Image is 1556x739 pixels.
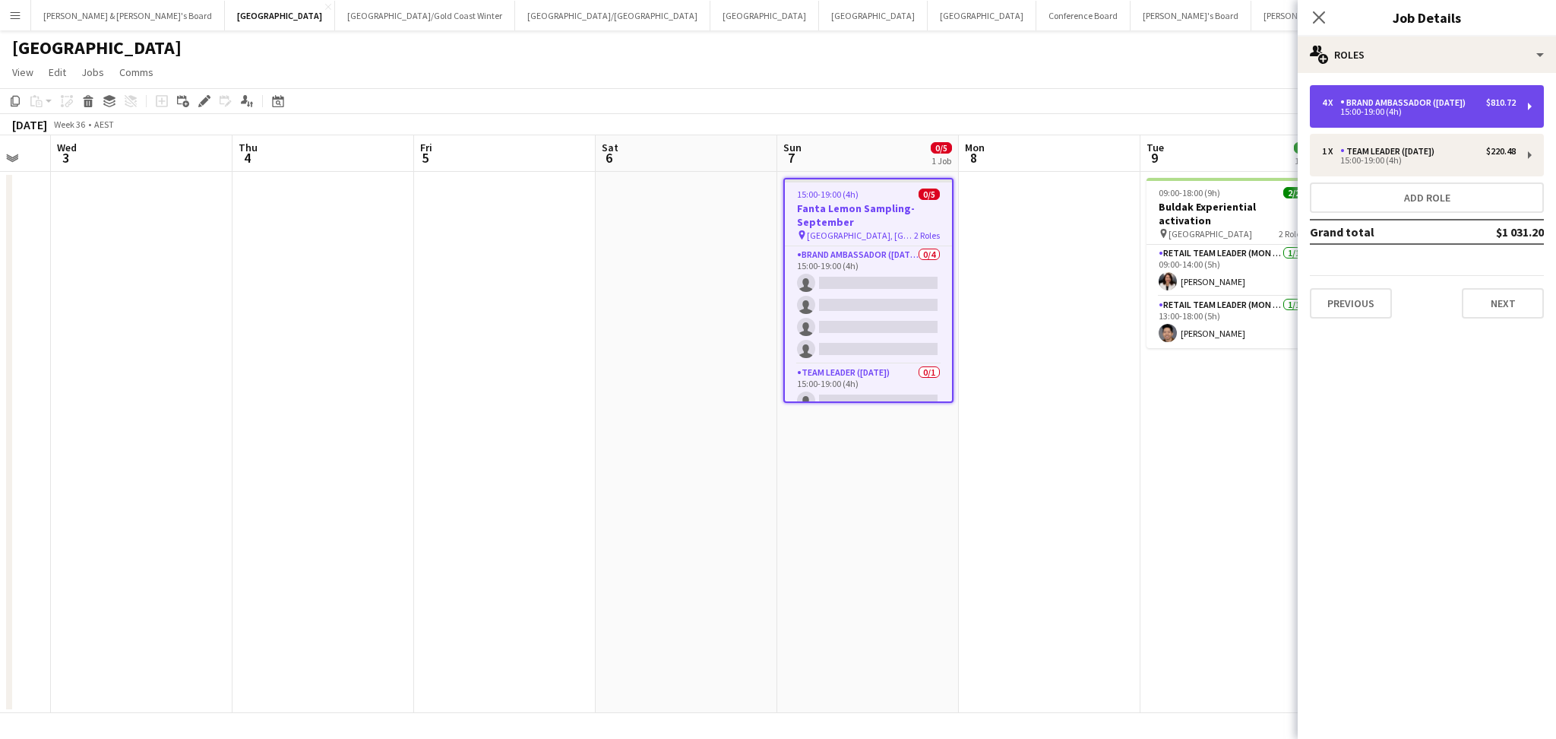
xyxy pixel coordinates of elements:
[1036,1,1131,30] button: Conference Board
[1322,97,1340,108] div: 4 x
[1310,182,1544,213] button: Add role
[1298,8,1556,27] h3: Job Details
[1298,36,1556,73] div: Roles
[1448,220,1544,244] td: $1 031.20
[515,1,710,30] button: [GEOGRAPHIC_DATA]/[GEOGRAPHIC_DATA]
[1251,1,1445,30] button: [PERSON_NAME] & [PERSON_NAME]'s Board
[1486,146,1516,157] div: $220.48
[1486,97,1516,108] div: $810.72
[1322,157,1516,164] div: 15:00-19:00 (4h)
[710,1,819,30] button: [GEOGRAPHIC_DATA]
[1310,288,1392,319] button: Previous
[1340,146,1441,157] div: Team Leader ([DATE])
[1322,146,1340,157] div: 1 x
[819,1,928,30] button: [GEOGRAPHIC_DATA]
[1462,288,1544,319] button: Next
[1340,97,1472,108] div: Brand Ambassador ([DATE])
[1322,108,1516,116] div: 15:00-19:00 (4h)
[31,1,225,30] button: [PERSON_NAME] & [PERSON_NAME]'s Board
[225,1,335,30] button: [GEOGRAPHIC_DATA]
[1131,1,1251,30] button: [PERSON_NAME]'s Board
[928,1,1036,30] button: [GEOGRAPHIC_DATA]
[335,1,515,30] button: [GEOGRAPHIC_DATA]/Gold Coast Winter
[1310,220,1448,244] td: Grand total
